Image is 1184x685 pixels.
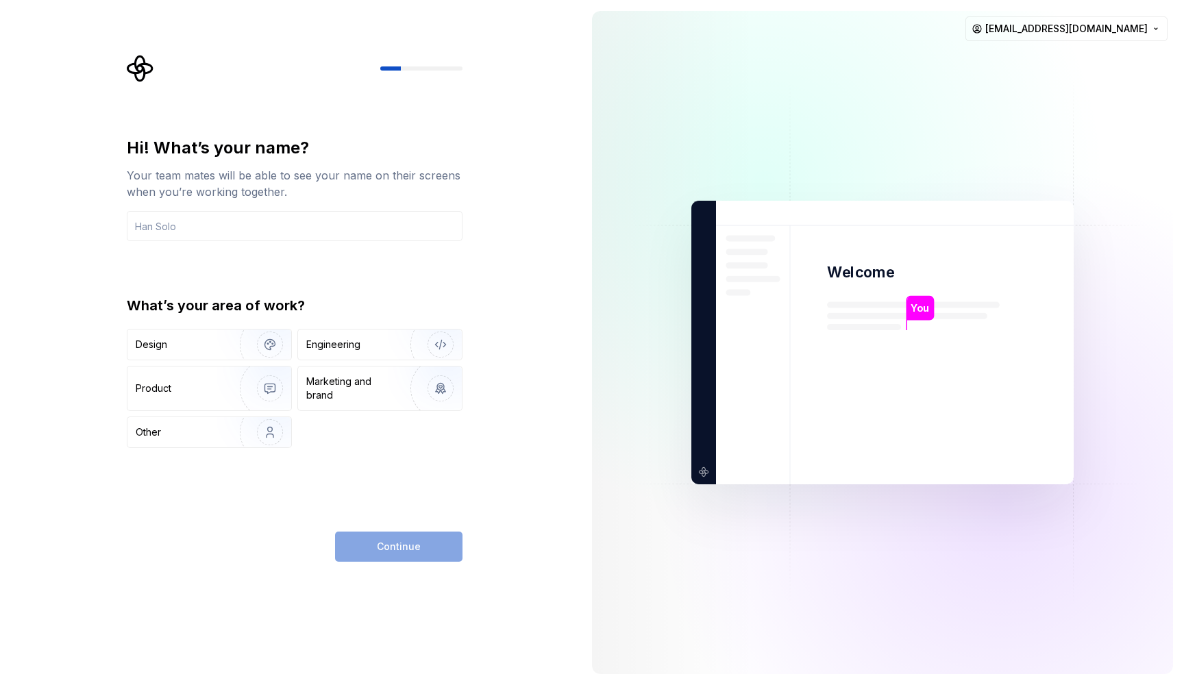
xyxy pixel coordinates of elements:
div: Design [136,338,167,351]
button: [EMAIL_ADDRESS][DOMAIN_NAME] [965,16,1168,41]
div: Hi! What’s your name? [127,137,463,159]
p: Welcome [827,262,894,282]
p: You [911,301,929,316]
div: Marketing and brand [306,375,399,402]
svg: Supernova Logo [127,55,154,82]
div: Other [136,425,161,439]
span: [EMAIL_ADDRESS][DOMAIN_NAME] [985,22,1148,36]
div: What’s your area of work? [127,296,463,315]
input: Han Solo [127,211,463,241]
div: Engineering [306,338,360,351]
div: Product [136,382,171,395]
div: Your team mates will be able to see your name on their screens when you’re working together. [127,167,463,200]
